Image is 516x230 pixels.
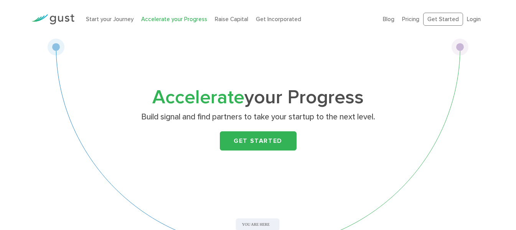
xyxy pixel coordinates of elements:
[383,16,394,23] a: Blog
[109,112,407,122] p: Build signal and find partners to take your startup to the next level.
[256,16,301,23] a: Get Incorporated
[31,14,74,25] img: Gust Logo
[423,13,463,26] a: Get Started
[220,131,297,151] a: Get Started
[467,16,481,23] a: Login
[141,16,207,23] a: Accelerate your Progress
[402,16,419,23] a: Pricing
[152,86,244,109] span: Accelerate
[215,16,248,23] a: Raise Capital
[86,16,134,23] a: Start your Journey
[107,89,410,106] h1: your Progress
